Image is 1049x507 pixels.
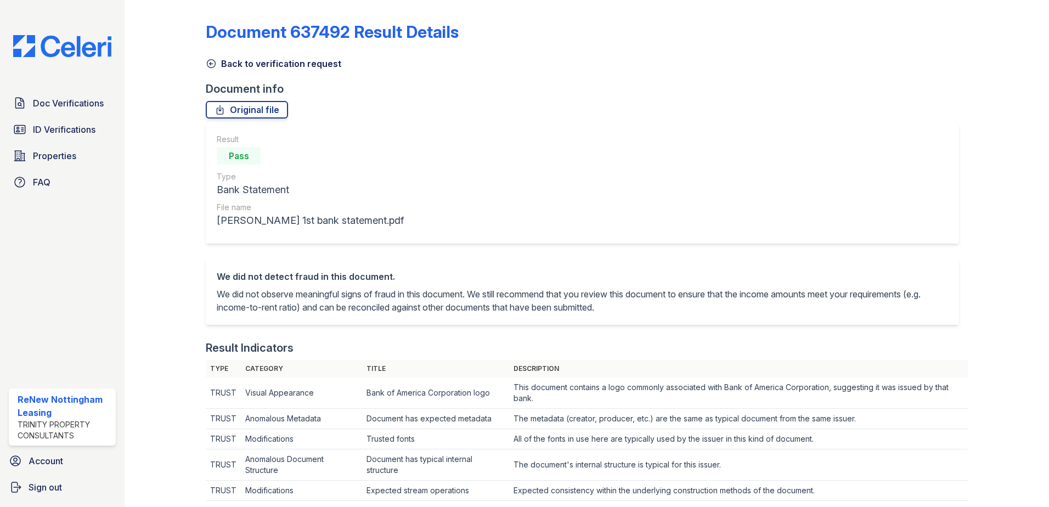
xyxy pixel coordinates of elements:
th: Category [241,360,362,378]
td: Bank of America Corporation logo [362,378,509,409]
td: Modifications [241,481,362,501]
span: Sign out [29,481,62,494]
td: Document has typical internal structure [362,449,509,481]
div: Document info [206,81,968,97]
a: Original file [206,101,288,119]
div: Trinity Property Consultants [18,419,111,441]
div: [PERSON_NAME] 1st bank statement.pdf [217,213,404,228]
div: Result [217,134,404,145]
td: Modifications [241,429,362,449]
td: This document contains a logo commonly associated with Bank of America Corporation, suggesting it... [509,378,968,409]
td: TRUST [206,481,241,501]
div: File name [217,202,404,213]
p: We did not observe meaningful signs of fraud in this document. We still recommend that you review... [217,288,948,314]
div: Result Indicators [206,340,294,356]
a: Sign out [4,476,120,498]
a: Properties [9,145,116,167]
a: ID Verifications [9,119,116,140]
td: The metadata (creator, producer, etc.) are the same as typical document from the same issuer. [509,409,968,429]
a: FAQ [9,171,116,193]
td: Document has expected metadata [362,409,509,429]
td: Anomalous Metadata [241,409,362,429]
td: Expected consistency within the underlying construction methods of the document. [509,481,968,501]
div: We did not detect fraud in this document. [217,270,948,283]
a: Doc Verifications [9,92,116,114]
th: Description [509,360,968,378]
td: Anomalous Document Structure [241,449,362,481]
img: CE_Logo_Blue-a8612792a0a2168367f1c8372b55b34899dd931a85d93a1a3d3e32e68fde9ad4.png [4,35,120,57]
div: ReNew Nottingham Leasing [18,393,111,419]
td: TRUST [206,378,241,409]
span: Properties [33,149,76,162]
div: Pass [217,147,261,165]
td: TRUST [206,409,241,429]
td: Expected stream operations [362,481,509,501]
div: Bank Statement [217,182,404,198]
td: TRUST [206,429,241,449]
td: TRUST [206,449,241,481]
span: Account [29,454,63,467]
span: ID Verifications [33,123,95,136]
a: Account [4,450,120,472]
div: Type [217,171,404,182]
a: Document 637492 Result Details [206,22,459,42]
td: Visual Appearance [241,378,362,409]
td: The document's internal structure is typical for this issuer. [509,449,968,481]
td: Trusted fonts [362,429,509,449]
span: Doc Verifications [33,97,104,110]
th: Type [206,360,241,378]
td: All of the fonts in use here are typically used by the issuer in this kind of document. [509,429,968,449]
a: Back to verification request [206,57,341,70]
th: Title [362,360,509,378]
iframe: chat widget [1003,463,1038,496]
span: FAQ [33,176,50,189]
